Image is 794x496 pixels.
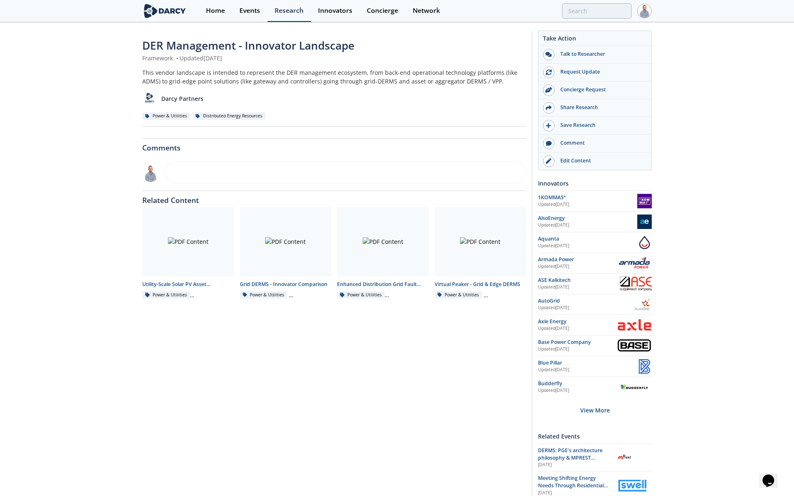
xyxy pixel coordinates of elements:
[206,7,225,14] div: Home
[538,243,637,249] div: Updated [DATE]
[637,4,652,18] img: Profile
[637,215,652,229] img: AlsoEnergy
[538,284,620,291] div: Updated [DATE]
[538,447,607,469] span: DERMS: PGE's architecture philosophy & MPREST integrated DER optimization
[175,54,179,62] span: •
[555,139,647,147] div: Comment
[538,34,651,46] div: Take Action
[538,339,617,346] div: Base Power Company
[142,281,234,288] div: Utility-Scale Solar PV Asset Management Platforms - Innovator Landscape
[538,256,617,263] div: Armada Power
[367,7,398,14] div: Concierge
[142,38,354,53] span: DER Management - Innovator Landscape
[759,463,786,488] iframe: chat widget
[240,281,332,288] div: Grid DERMS - Innovator Comparison
[538,222,637,229] div: Updated [DATE]
[555,122,647,129] div: Save Research
[538,297,632,305] div: AutoGrid
[142,112,190,120] div: Power & Utilities
[161,94,203,103] p: Darcy Partners
[538,380,617,387] div: Budderfly
[637,359,652,374] img: Blue Pillar
[632,297,652,312] img: AutoGrid
[538,387,617,394] div: Updated [DATE]
[142,68,526,86] div: This vendor landscape is intended to represent the DER management ecosystem, from back-end operat...
[142,138,526,152] div: Comments
[538,367,637,373] div: Updated [DATE]
[617,382,652,393] img: Budderfly
[617,257,652,269] img: Armada Power
[538,318,617,325] div: Axle Energy
[637,235,652,250] img: Aquanta
[538,297,652,312] a: AutoGrid Updated[DATE] AutoGrid
[193,112,265,120] div: Distributed Energy Resources
[555,86,647,93] div: Concierge Request
[538,215,637,222] div: AlsoEnergy
[538,235,637,243] div: Aquanta
[555,50,647,58] div: Talk to Researcher
[538,194,637,201] div: 1KOMMA5°
[538,462,611,468] div: [DATE]
[538,397,652,423] div: View More
[538,235,652,250] a: Aquanta Updated[DATE] Aquanta
[538,359,637,367] div: Blue Pillar
[617,339,652,353] img: Base Power Company
[538,318,652,332] a: Axle Energy Updated[DATE] Axle Energy
[555,157,647,165] div: Edit Content
[538,201,637,208] div: Updated [DATE]
[142,165,159,182] img: lennart.jpg
[142,4,187,18] img: logo-wide.svg
[620,277,652,291] img: ASE Kalkitech
[555,68,647,76] div: Request Update
[337,281,429,288] div: Enhanced Distribution Grid Fault Analytics - Innovator Landscape
[435,291,482,299] div: Power & Utilities
[538,346,617,353] div: Updated [DATE]
[337,291,385,299] div: Power & Utilities
[239,7,260,14] div: Events
[413,7,440,14] div: Network
[237,207,335,298] a: PDF Content Grid DERMS - Innovator Comparison Power & Utilities
[538,325,617,332] div: Updated [DATE]
[637,194,652,208] img: 1KOMMA5°
[617,319,652,331] img: Axle Energy
[432,207,529,298] a: PDF Content Virtual Peaker - Grid & Edge DERMS Power & Utilities
[538,305,632,311] div: Updated [DATE]
[538,176,652,191] div: Innovators
[142,191,526,204] div: Related Content
[538,256,652,270] a: Armada Power Updated[DATE] Armada Power
[538,153,651,170] a: Edit Content
[538,277,620,284] div: ASE Kalkitech
[562,3,631,19] input: Advanced Search
[275,7,304,14] div: Research
[538,263,617,270] div: Updated [DATE]
[139,207,237,298] a: PDF Content Utility-Scale Solar PV Asset Management Platforms - Innovator Landscape Power & Utili...
[617,478,648,493] img: Swell Energy
[555,104,647,111] div: Share Research
[538,194,652,208] a: 1KOMMA5° Updated[DATE] 1KOMMA5°
[334,207,432,298] a: PDF Content Enhanced Distribution Grid Fault Analytics - Innovator Landscape Power & Utilities
[617,450,631,465] img: mPrest
[538,215,652,229] a: AlsoEnergy Updated[DATE] AlsoEnergy
[538,277,652,291] a: ASE Kalkitech Updated[DATE] ASE Kalkitech
[142,54,526,62] div: Framework Updated [DATE]
[318,7,352,14] div: Innovators
[142,291,190,299] div: Power & Utilities
[538,429,652,444] div: Related Events
[435,281,526,288] div: Virtual Peaker - Grid & Edge DERMS
[538,339,652,353] a: Base Power Company Updated[DATE] Base Power Company
[240,291,287,299] div: Power & Utilities
[538,380,652,394] a: Budderfly Updated[DATE] Budderfly
[538,447,652,469] a: DERMS: PGE's architecture philosophy & MPREST integrated DER optimization [DATE] mPrest
[538,359,652,374] a: Blue Pillar Updated[DATE] Blue Pillar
